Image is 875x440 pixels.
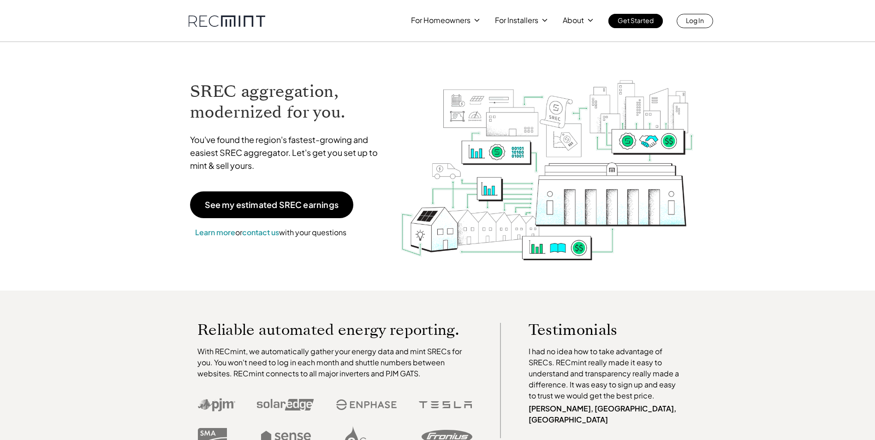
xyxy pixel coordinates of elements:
[618,14,654,27] p: Get Started
[190,226,351,238] p: or with your questions
[242,227,279,237] a: contact us
[563,14,584,27] p: About
[190,191,353,218] a: See my estimated SREC earnings
[190,133,387,172] p: You've found the region's fastest-growing and easiest SREC aggregator. Let's get you set up to mi...
[195,227,235,237] a: Learn more
[529,346,684,401] p: I had no idea how to take advantage of SRECs. RECmint really made it easy to understand and trans...
[197,323,472,337] p: Reliable automated energy reporting.
[686,14,704,27] p: Log In
[400,56,694,263] img: RECmint value cycle
[495,14,538,27] p: For Installers
[608,14,663,28] a: Get Started
[529,323,666,337] p: Testimonials
[190,81,387,123] h1: SREC aggregation, modernized for you.
[677,14,713,28] a: Log In
[197,346,472,379] p: With RECmint, we automatically gather your energy data and mint SRECs for you. You won't need to ...
[411,14,470,27] p: For Homeowners
[205,201,339,209] p: See my estimated SREC earnings
[529,403,684,425] p: [PERSON_NAME], [GEOGRAPHIC_DATA], [GEOGRAPHIC_DATA]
